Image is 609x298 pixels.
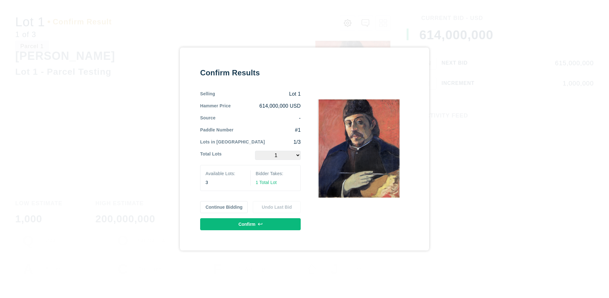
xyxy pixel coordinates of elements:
button: Undo Last Bid [253,201,301,213]
div: - [216,115,301,122]
div: Hammer Price [200,103,231,110]
div: Available Lots: [206,170,245,177]
button: Continue Bidding [200,201,248,213]
div: Lot 1 [215,91,301,98]
div: Source [200,115,216,122]
div: 3 [206,179,245,186]
div: Paddle Number [200,127,233,134]
div: #1 [233,127,301,134]
div: 1/3 [265,139,301,146]
div: 614,000,000 USD [231,103,301,110]
div: Bidder Takes: [256,170,295,177]
div: Total Lots [200,151,222,160]
div: Lots in [GEOGRAPHIC_DATA] [200,139,265,146]
span: 1 Total Lot [256,180,277,185]
div: Confirm Results [200,68,301,78]
div: Selling [200,91,215,98]
button: Confirm [200,218,301,230]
